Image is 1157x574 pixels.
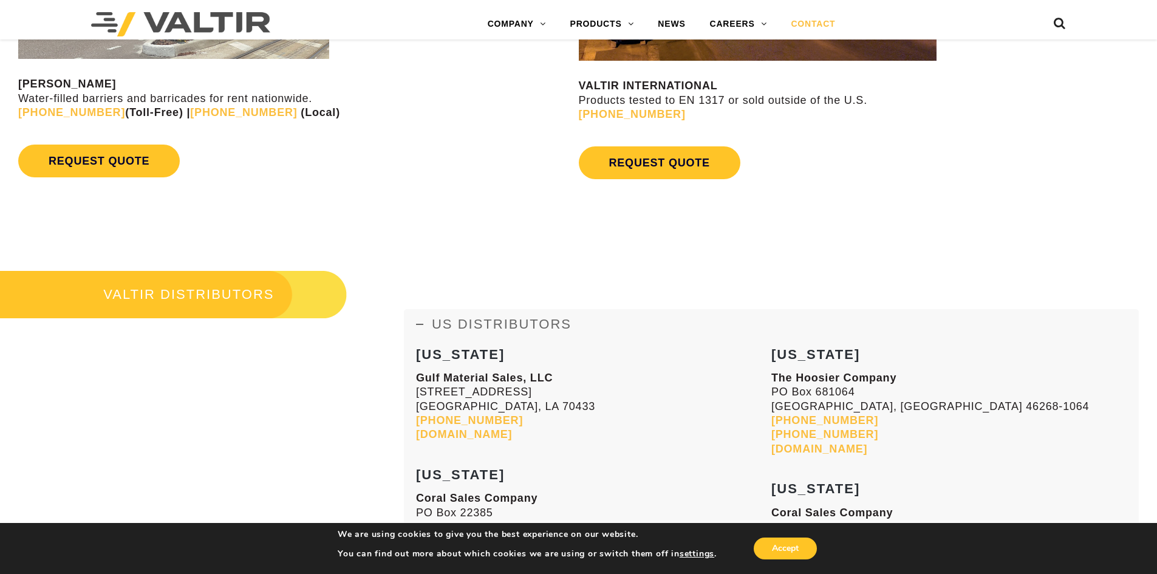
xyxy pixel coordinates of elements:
[754,538,817,559] button: Accept
[771,414,878,426] a: [PHONE_NUMBER]
[779,12,847,36] a: CONTACT
[771,371,1127,456] p: PO Box 681064 [GEOGRAPHIC_DATA], [GEOGRAPHIC_DATA] 46268-1064
[558,12,646,36] a: PRODUCTS
[432,316,572,332] span: US DISTRIBUTORS
[190,106,297,118] a: [PHONE_NUMBER]
[698,12,779,36] a: CAREERS
[646,12,697,36] a: NEWS
[416,467,505,482] strong: [US_STATE]
[18,106,125,118] a: [PHONE_NUMBER]
[91,12,270,36] img: Valtir
[338,529,717,540] p: We are using cookies to give you the best experience on our website.
[18,77,576,120] p: Water-filled barriers and barricades for rent nationwide.
[771,372,896,384] strong: The Hoosier Company
[771,443,867,455] a: [DOMAIN_NAME]
[579,108,686,120] a: [PHONE_NUMBER]
[416,372,553,384] strong: Gulf Material Sales, LLC
[18,106,190,118] strong: (Toll-Free) |
[771,347,860,362] strong: [US_STATE]
[416,371,771,442] p: [STREET_ADDRESS] [GEOGRAPHIC_DATA], LA 70433
[579,146,740,179] a: REQUEST QUOTE
[18,78,116,90] strong: [PERSON_NAME]
[416,428,512,440] a: [DOMAIN_NAME]
[771,481,860,496] strong: [US_STATE]
[680,548,714,559] button: settings
[18,145,180,177] a: REQUEST QUOTE
[476,12,558,36] a: COMPANY
[771,507,893,519] strong: Coral Sales Company
[416,492,538,504] strong: Coral Sales Company
[579,80,718,92] strong: VALTIR INTERNATIONAL
[301,106,340,118] strong: (Local)
[771,428,878,440] a: [PHONE_NUMBER]
[416,347,505,362] strong: [US_STATE]
[338,548,717,559] p: You can find out more about which cookies we are using or switch them off in .
[416,414,523,426] a: [PHONE_NUMBER]
[404,309,1139,340] a: US DISTRIBUTORS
